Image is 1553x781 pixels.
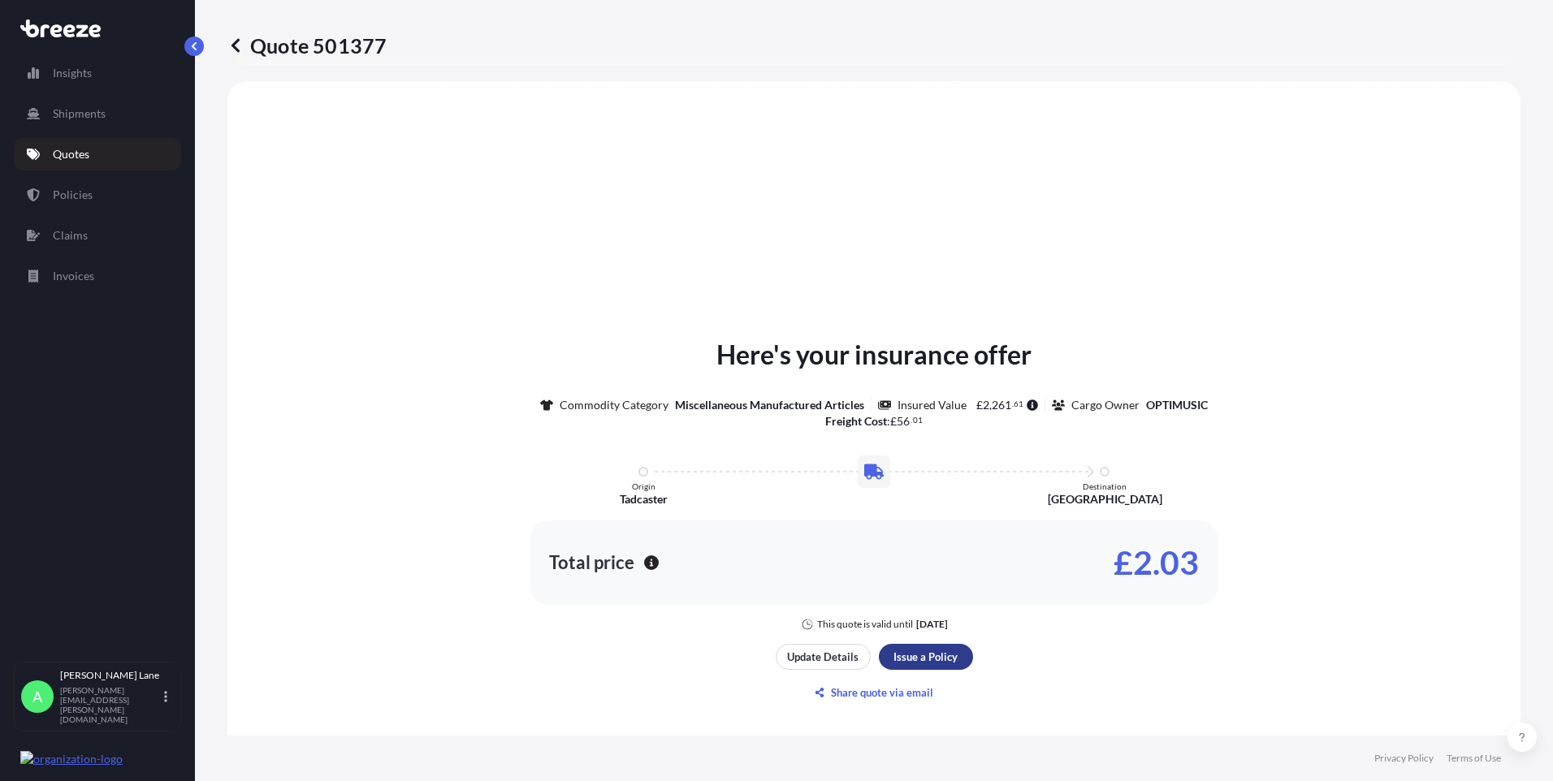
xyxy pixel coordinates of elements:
p: Insured Value [898,397,967,413]
span: £ [890,416,897,427]
span: . [911,417,912,423]
span: 56 [897,416,910,427]
b: Freight Cost [825,414,887,428]
p: Tadcaster [620,491,668,507]
p: Issue a Policy [893,649,958,665]
p: Share quote via email [831,684,933,701]
button: Issue a Policy [879,644,973,670]
span: , [989,399,992,411]
p: Miscellaneous Manufactured Articles [675,397,864,413]
p: [DATE] [916,618,948,631]
p: OPTIMUSIC [1146,397,1208,413]
p: Cargo Owner [1071,397,1140,413]
a: Terms of Use [1447,752,1501,765]
p: [GEOGRAPHIC_DATA] [1048,491,1162,507]
a: Policies [14,179,181,211]
a: Shipments [14,97,181,130]
a: Claims [14,219,181,252]
button: Share quote via email [776,680,973,705]
p: Update Details [787,649,859,665]
p: Here's your insurance offer [716,335,1032,374]
p: : [825,413,923,429]
p: Insights [53,65,92,81]
span: A [32,688,42,705]
span: £ [976,399,983,411]
p: Claims [53,227,88,244]
a: Insights [14,57,181,89]
a: Invoices [14,260,181,292]
span: 01 [913,417,923,423]
a: Quotes [14,138,181,170]
p: Quote 501377 [227,32,387,58]
p: £2.03 [1114,550,1199,576]
img: organization-logo [20,751,123,767]
p: This quote is valid until [817,618,913,631]
button: Update Details [776,644,871,670]
p: Commodity Category [560,397,668,413]
p: [PERSON_NAME][EMAIL_ADDRESS][PERSON_NAME][DOMAIN_NAME] [60,685,161,724]
p: Quotes [53,146,89,162]
span: 261 [992,399,1011,411]
p: Total price [549,554,634,571]
p: Policies [53,187,93,203]
span: 2 [983,399,989,411]
p: Invoices [53,268,94,284]
span: . [1012,401,1014,407]
p: Origin [632,481,655,491]
span: 61 [1014,401,1023,407]
a: Privacy Policy [1374,752,1434,765]
p: [PERSON_NAME] Lane [60,669,161,682]
p: Destination [1083,481,1127,491]
p: Shipments [53,106,106,122]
